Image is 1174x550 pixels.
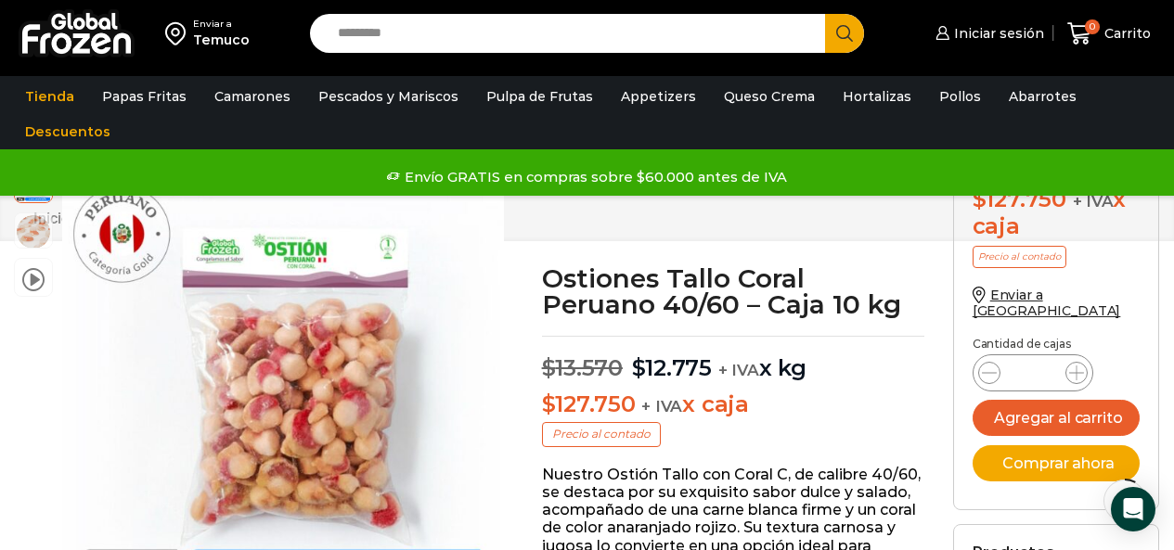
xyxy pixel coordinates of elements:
img: address-field-icon.svg [165,18,193,49]
p: Precio al contado [542,422,661,446]
a: Camarones [205,79,300,114]
span: + IVA [718,361,759,379]
a: Abarrotes [1000,79,1086,114]
div: x caja [973,186,1140,240]
span: $ [542,390,556,417]
bdi: 127.750 [542,390,636,417]
a: Enviar a [GEOGRAPHIC_DATA] [973,287,1121,319]
a: 0 Carrito [1063,12,1155,56]
p: Cantidad de cajas [973,338,1140,351]
a: Iniciar sesión [931,15,1044,52]
bdi: 13.570 [542,354,623,381]
p: x caja [542,391,925,418]
h1: Ostiones Tallo Coral Peruano 40/60 – Caja 10 kg [542,265,925,317]
div: Enviar a [193,18,250,31]
div: Temuco [193,31,250,49]
p: x kg [542,336,925,382]
span: Iniciar sesión [949,24,1044,43]
button: Comprar ahora [973,445,1140,481]
a: Tienda [16,79,84,114]
span: 0 [1085,19,1100,34]
a: Descuentos [16,114,120,149]
span: $ [632,354,646,381]
input: Product quantity [1015,360,1051,386]
a: Queso Crema [715,79,824,114]
a: Pollos [930,79,990,114]
button: Search button [825,14,864,53]
button: Agregar al carrito [973,400,1140,436]
bdi: 12.775 [632,354,712,381]
span: + IVA [641,397,682,416]
a: Appetizers [612,79,705,114]
a: Papas Fritas [93,79,196,114]
a: Pulpa de Frutas [477,79,602,114]
span: Carrito [1100,24,1151,43]
a: Hortalizas [833,79,921,114]
a: Pescados y Mariscos [309,79,468,114]
span: ostion tallo coral [15,213,52,250]
div: Open Intercom Messenger [1111,487,1155,531]
span: $ [973,185,987,212]
bdi: 127.750 [973,185,1066,212]
p: Precio al contado [973,246,1066,268]
span: + IVA [1073,192,1114,211]
span: $ [542,354,556,381]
